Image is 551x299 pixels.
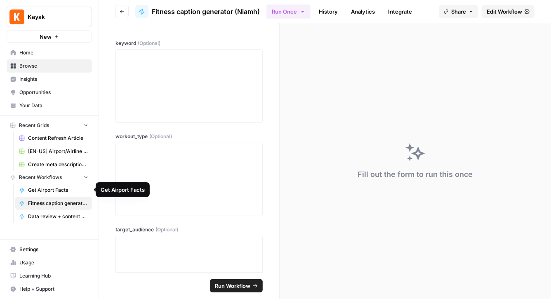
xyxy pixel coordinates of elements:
span: Help + Support [19,285,88,293]
span: Fitness caption generator (Niamh) [28,200,88,207]
span: Recent Workflows [19,174,62,181]
span: Usage [19,259,88,266]
span: Data review + content creation for Where is Hot [28,213,88,220]
div: Fill out the form to run this once [358,169,473,180]
span: Kayak [28,13,78,21]
a: Integrate [383,5,417,18]
span: Content Refresh Article [28,134,88,142]
span: Your Data [19,102,88,109]
button: Recent Workflows [7,171,92,184]
a: Home [7,46,92,59]
span: (Optional) [155,226,178,233]
button: Workspace: Kayak [7,7,92,27]
button: Share [439,5,478,18]
button: Help + Support [7,283,92,296]
span: Browse [19,62,88,70]
span: Fitness caption generator (Niamh) [152,7,260,16]
span: Get Airport Facts [28,186,88,194]
label: keyword [115,40,263,47]
span: Create meta description (Niamh) Grid [28,161,88,168]
a: Data review + content creation for Where is Hot [15,210,92,223]
img: Kayak Logo [9,9,24,24]
a: History [314,5,343,18]
button: Recent Grids [7,119,92,132]
label: workout_type [115,133,263,140]
span: Home [19,49,88,57]
a: [EN-US] Airport/Airline Content Refresh [15,145,92,158]
a: Your Data [7,99,92,112]
a: Fitness caption generator (Niamh) [15,197,92,210]
a: Browse [7,59,92,73]
button: Run Once [266,5,311,19]
a: Create meta description (Niamh) Grid [15,158,92,171]
a: Edit Workflow [482,5,535,18]
span: Recent Grids [19,122,49,129]
span: Edit Workflow [487,7,522,16]
span: Insights [19,75,88,83]
a: Content Refresh Article [15,132,92,145]
span: Share [451,7,466,16]
a: Settings [7,243,92,256]
a: Fitness caption generator (Niamh) [135,5,260,18]
a: Analytics [346,5,380,18]
span: (Optional) [138,40,160,47]
button: New [7,31,92,43]
span: Opportunities [19,89,88,96]
a: Learning Hub [7,269,92,283]
span: [EN-US] Airport/Airline Content Refresh [28,148,88,155]
span: Settings [19,246,88,253]
button: Run Workflow [210,279,263,292]
a: Usage [7,256,92,269]
a: Get Airport Facts [15,184,92,197]
span: Run Workflow [215,282,250,290]
span: (Optional) [149,133,172,140]
a: Insights [7,73,92,86]
label: target_audience [115,226,263,233]
span: New [40,33,52,41]
a: Opportunities [7,86,92,99]
span: Learning Hub [19,272,88,280]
